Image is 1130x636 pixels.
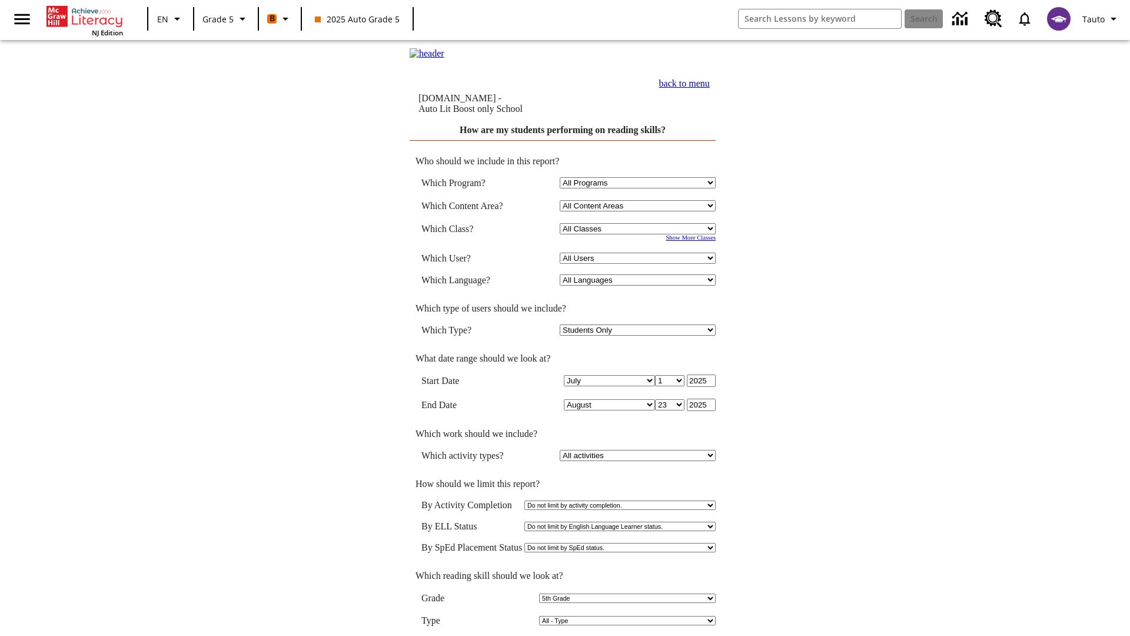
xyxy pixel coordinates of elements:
td: Type [421,615,450,626]
nobr: Which Content Area? [421,201,503,211]
img: header [410,48,444,59]
td: What date range should we look at? [410,353,716,364]
td: End Date [421,399,520,411]
td: Which User? [421,253,520,264]
span: NJ Edition [92,28,123,37]
input: search field [739,9,901,28]
span: EN [157,13,168,25]
a: Notifications [1009,4,1040,34]
span: 2025 Auto Grade 5 [315,13,400,25]
nobr: Auto Lit Boost only School [418,104,523,114]
td: Who should we include in this report? [410,156,716,167]
button: Select a new avatar [1040,4,1078,34]
span: B [270,11,275,26]
td: Which activity types? [421,450,520,461]
a: back to menu [659,78,710,88]
td: Which Language? [421,274,520,286]
a: Resource Center, Will open in new tab [978,3,1009,35]
td: By SpEd Placement Status [421,542,522,553]
button: Grade: Grade 5, Select a grade [198,8,254,29]
td: Which Type? [421,324,520,336]
button: Boost Class color is orange. Change class color [262,8,297,29]
img: avatar image [1047,7,1071,31]
span: Grade 5 [202,13,234,25]
span: Tauto [1082,13,1105,25]
td: Start Date [421,375,520,387]
td: Which Program? [421,177,520,188]
button: Profile/Settings [1078,8,1125,29]
a: Data Center [945,3,978,35]
a: Show More Classes [666,234,716,241]
button: Language: EN, Select a language [152,8,190,29]
td: Which type of users should we include? [410,303,716,314]
td: By Activity Completion [421,500,522,511]
button: Open side menu [5,2,39,37]
td: Which Class? [421,223,520,234]
a: How are my students performing on reading skills? [460,125,666,135]
td: Grade [421,593,455,604]
td: [DOMAIN_NAME] - [418,93,598,114]
td: How should we limit this report? [410,479,716,489]
td: Which work should we include? [410,429,716,439]
td: By ELL Status [421,521,522,532]
td: Which reading skill should we look at? [410,571,716,581]
div: Home [46,4,123,37]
